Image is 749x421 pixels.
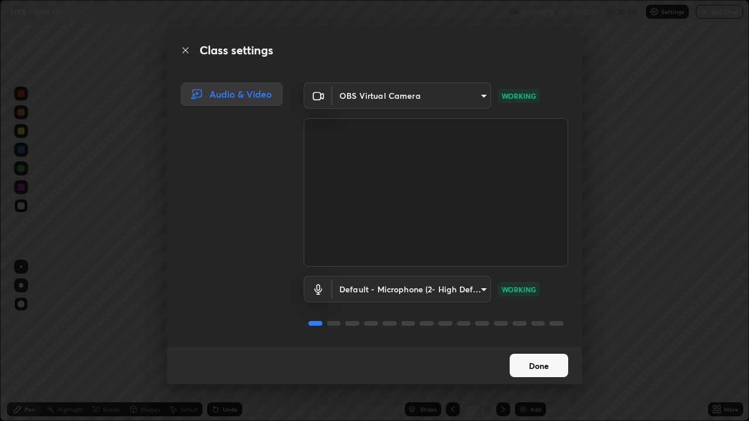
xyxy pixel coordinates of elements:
div: OBS Virtual Camera [332,276,491,302]
div: OBS Virtual Camera [332,82,491,109]
h2: Class settings [200,42,273,59]
div: Audio & Video [181,82,283,106]
p: WORKING [501,284,536,295]
p: WORKING [501,91,536,101]
button: Done [510,354,568,377]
